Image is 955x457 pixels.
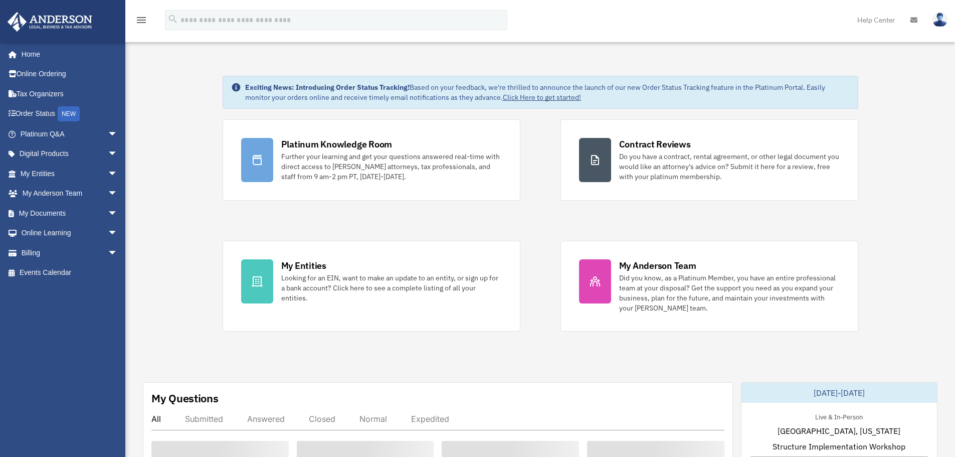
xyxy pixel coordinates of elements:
a: Online Learningarrow_drop_down [7,223,133,243]
div: Closed [309,414,335,424]
span: arrow_drop_down [108,243,128,263]
div: My Entities [281,259,326,272]
span: arrow_drop_down [108,124,128,144]
span: [GEOGRAPHIC_DATA], [US_STATE] [778,425,900,437]
img: User Pic [932,13,947,27]
a: Platinum Knowledge Room Further your learning and get your questions answered real-time with dire... [223,119,520,201]
a: Order StatusNEW [7,104,133,124]
a: Contract Reviews Do you have a contract, rental agreement, or other legal document you would like... [560,119,858,201]
div: Further your learning and get your questions answered real-time with direct access to [PERSON_NAM... [281,151,502,182]
i: search [167,14,178,25]
div: NEW [58,106,80,121]
div: Contract Reviews [619,138,691,150]
a: menu [135,18,147,26]
a: Platinum Q&Aarrow_drop_down [7,124,133,144]
div: My Anderson Team [619,259,696,272]
a: My Entities Looking for an EIN, want to make an update to an entity, or sign up for a bank accoun... [223,241,520,332]
div: Live & In-Person [807,411,871,421]
span: arrow_drop_down [108,164,128,184]
div: Do you have a contract, rental agreement, or other legal document you would like an attorney's ad... [619,151,840,182]
span: arrow_drop_down [108,223,128,244]
a: My Entitiesarrow_drop_down [7,164,133,184]
div: Based on your feedback, we're thrilled to announce the launch of our new Order Status Tracking fe... [245,82,850,102]
div: Answered [247,414,285,424]
div: Did you know, as a Platinum Member, you have an entire professional team at your disposal? Get th... [619,273,840,313]
a: Events Calendar [7,263,133,283]
a: Billingarrow_drop_down [7,243,133,263]
span: Structure Implementation Workshop [773,440,905,452]
a: My Documentsarrow_drop_down [7,203,133,223]
a: Tax Organizers [7,84,133,104]
img: Anderson Advisors Platinum Portal [5,12,95,32]
div: Looking for an EIN, want to make an update to an entity, or sign up for a bank account? Click her... [281,273,502,303]
a: Online Ordering [7,64,133,84]
div: Expedited [411,414,449,424]
a: Click Here to get started! [503,93,581,102]
span: arrow_drop_down [108,144,128,165]
div: Normal [359,414,387,424]
strong: Exciting News: Introducing Order Status Tracking! [245,83,410,92]
a: My Anderson Teamarrow_drop_down [7,184,133,204]
a: Home [7,44,128,64]
div: Platinum Knowledge Room [281,138,393,150]
div: All [151,414,161,424]
span: arrow_drop_down [108,203,128,224]
div: My Questions [151,391,219,406]
i: menu [135,14,147,26]
a: Digital Productsarrow_drop_down [7,144,133,164]
span: arrow_drop_down [108,184,128,204]
div: Submitted [185,414,223,424]
a: My Anderson Team Did you know, as a Platinum Member, you have an entire professional team at your... [560,241,858,332]
div: [DATE]-[DATE] [741,383,937,403]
